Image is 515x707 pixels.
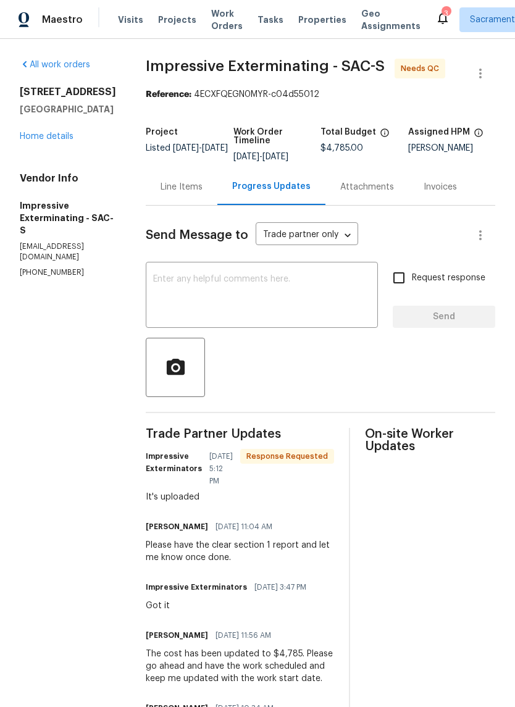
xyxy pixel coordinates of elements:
[202,144,228,153] span: [DATE]
[146,144,228,153] span: Listed
[209,450,233,487] span: [DATE] 5:12 PM
[20,61,90,69] a: All work orders
[424,181,457,193] div: Invoices
[20,172,116,185] h4: Vendor Info
[233,153,259,161] span: [DATE]
[340,181,394,193] div: Attachments
[232,180,311,193] div: Progress Updates
[298,14,346,26] span: Properties
[158,14,196,26] span: Projects
[161,181,203,193] div: Line Items
[146,648,334,685] div: The cost has been updated to $4,785. Please go ahead and have the work scheduled and keep me upda...
[408,144,496,153] div: [PERSON_NAME]
[20,241,116,262] p: [EMAIL_ADDRESS][DOMAIN_NAME]
[474,128,484,144] span: The hpm assigned to this work order.
[20,103,116,115] h5: [GEOGRAPHIC_DATA]
[146,90,191,99] b: Reference:
[401,62,444,75] span: Needs QC
[146,600,314,612] div: Got it
[216,521,272,533] span: [DATE] 11:04 AM
[380,128,390,144] span: The total cost of line items that have been proposed by Opendoor. This sum includes line items th...
[211,7,243,32] span: Work Orders
[254,581,306,593] span: [DATE] 3:47 PM
[146,88,495,101] div: 4ECXFQEGN0MYR-c04d55012
[42,14,83,26] span: Maestro
[233,128,321,145] h5: Work Order Timeline
[173,144,228,153] span: -
[146,59,385,73] span: Impressive Exterminating - SAC-S
[118,14,143,26] span: Visits
[146,629,208,642] h6: [PERSON_NAME]
[146,539,334,564] div: Please have the clear section 1 report and let me know once done.
[20,199,116,236] h5: Impressive Exterminating - SAC-S
[262,153,288,161] span: [DATE]
[146,491,334,503] div: It's uploaded
[408,128,470,136] h5: Assigned HPM
[241,450,333,462] span: Response Requested
[146,521,208,533] h6: [PERSON_NAME]
[233,153,288,161] span: -
[257,15,283,24] span: Tasks
[256,225,358,246] div: Trade partner only
[146,581,247,593] h6: Impressive Exterminators
[320,144,363,153] span: $4,785.00
[412,272,485,285] span: Request response
[146,128,178,136] h5: Project
[146,428,334,440] span: Trade Partner Updates
[216,629,271,642] span: [DATE] 11:56 AM
[320,128,376,136] h5: Total Budget
[20,86,116,98] h2: [STREET_ADDRESS]
[361,7,421,32] span: Geo Assignments
[365,428,495,453] span: On-site Worker Updates
[173,144,199,153] span: [DATE]
[146,229,248,241] span: Send Message to
[146,450,202,475] h6: Impressive Exterminators
[20,132,73,141] a: Home details
[442,7,450,20] div: 3
[20,267,116,278] p: [PHONE_NUMBER]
